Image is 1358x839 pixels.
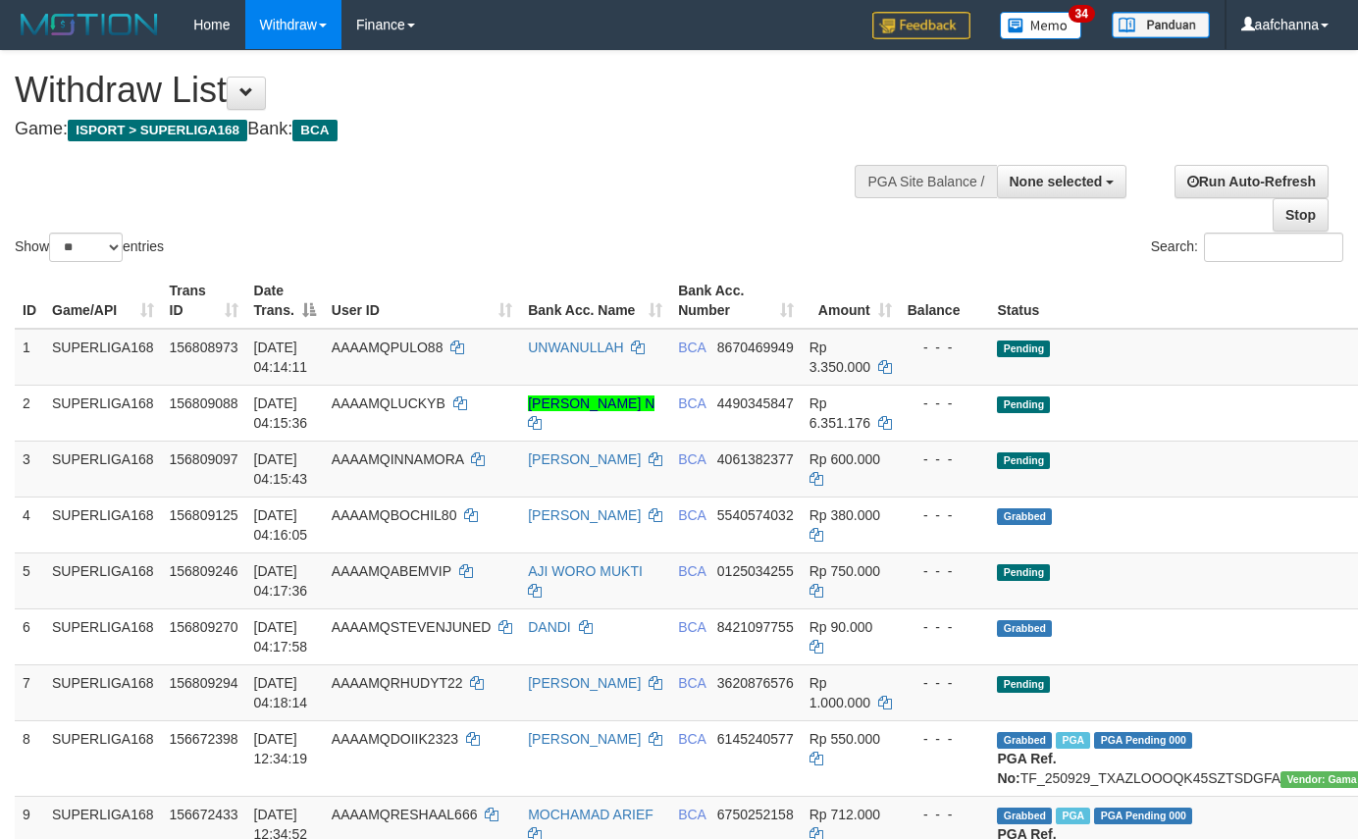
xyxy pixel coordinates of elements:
h1: Withdraw List [15,71,886,110]
span: [DATE] 04:18:14 [254,675,308,710]
span: Pending [997,452,1050,469]
span: AAAAMQBOCHIL80 [332,507,457,523]
td: 6 [15,608,44,664]
a: Run Auto-Refresh [1175,165,1329,198]
span: PGA Pending [1094,732,1192,749]
span: Copy 4061382377 to clipboard [717,451,794,467]
h4: Game: Bank: [15,120,886,139]
th: Game/API: activate to sort column ascending [44,273,162,329]
a: [PERSON_NAME] [528,507,641,523]
span: [DATE] 04:14:11 [254,340,308,375]
span: 156808973 [170,340,238,355]
span: BCA [678,807,705,822]
span: 156672398 [170,731,238,747]
span: BCA [678,340,705,355]
span: Rp 1.000.000 [810,675,870,710]
span: [DATE] 04:15:36 [254,395,308,431]
span: Rp 6.351.176 [810,395,870,431]
span: BCA [678,395,705,411]
span: Rp 550.000 [810,731,880,747]
a: UNWANULLAH [528,340,624,355]
td: 5 [15,552,44,608]
div: - - - [908,805,982,824]
td: SUPERLIGA168 [44,497,162,552]
th: User ID: activate to sort column ascending [324,273,520,329]
span: Copy 8670469949 to clipboard [717,340,794,355]
div: - - - [908,673,982,693]
span: Copy 5540574032 to clipboard [717,507,794,523]
span: AAAAMQRHUDYT22 [332,675,463,691]
td: 1 [15,329,44,386]
span: 156809246 [170,563,238,579]
td: 4 [15,497,44,552]
label: Show entries [15,233,164,262]
div: - - - [908,561,982,581]
span: Grabbed [997,508,1052,525]
div: - - - [908,449,982,469]
span: Pending [997,676,1050,693]
th: Bank Acc. Number: activate to sort column ascending [670,273,802,329]
th: Bank Acc. Name: activate to sort column ascending [520,273,670,329]
span: Copy 8421097755 to clipboard [717,619,794,635]
span: Copy 4490345847 to clipboard [717,395,794,411]
a: [PERSON_NAME] [528,451,641,467]
div: - - - [908,338,982,357]
span: [DATE] 04:15:43 [254,451,308,487]
span: AAAAMQDOIIK2323 [332,731,458,747]
a: [PERSON_NAME] [528,675,641,691]
span: BCA [678,507,705,523]
a: [PERSON_NAME] [528,731,641,747]
span: Rp 750.000 [810,563,880,579]
span: BCA [678,451,705,467]
span: PGA Pending [1094,808,1192,824]
div: PGA Site Balance / [855,165,996,198]
span: Rp 90.000 [810,619,873,635]
button: None selected [997,165,1127,198]
a: DANDI [528,619,571,635]
span: Copy 6145240577 to clipboard [717,731,794,747]
span: Pending [997,564,1050,581]
label: Search: [1151,233,1343,262]
span: Pending [997,396,1050,413]
span: Copy 3620876576 to clipboard [717,675,794,691]
td: SUPERLIGA168 [44,720,162,796]
td: SUPERLIGA168 [44,664,162,720]
span: 34 [1069,5,1095,23]
div: - - - [908,505,982,525]
span: AAAAMQABEMVIP [332,563,451,579]
input: Search: [1204,233,1343,262]
span: 156809097 [170,451,238,467]
td: SUPERLIGA168 [44,552,162,608]
th: ID [15,273,44,329]
span: Rp 3.350.000 [810,340,870,375]
td: 8 [15,720,44,796]
span: Grabbed [997,620,1052,637]
span: Pending [997,341,1050,357]
span: 156809125 [170,507,238,523]
img: Feedback.jpg [872,12,970,39]
b: PGA Ref. No: [997,751,1056,786]
span: BCA [678,563,705,579]
span: AAAAMQPULO88 [332,340,444,355]
img: MOTION_logo.png [15,10,164,39]
td: 3 [15,441,44,497]
span: Rp 712.000 [810,807,880,822]
td: 2 [15,385,44,441]
a: MOCHAMAD ARIEF [528,807,653,822]
span: [DATE] 04:17:58 [254,619,308,655]
div: - - - [908,393,982,413]
span: Rp 600.000 [810,451,880,467]
a: AJI WORO MUKTI [528,563,643,579]
span: AAAAMQINNAMORA [332,451,464,467]
div: - - - [908,729,982,749]
th: Trans ID: activate to sort column ascending [162,273,246,329]
span: Grabbed [997,732,1052,749]
span: Copy 0125034255 to clipboard [717,563,794,579]
span: BCA [678,675,705,691]
span: BCA [678,619,705,635]
select: Showentries [49,233,123,262]
th: Amount: activate to sort column ascending [802,273,900,329]
th: Balance [900,273,990,329]
div: - - - [908,617,982,637]
td: SUPERLIGA168 [44,441,162,497]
